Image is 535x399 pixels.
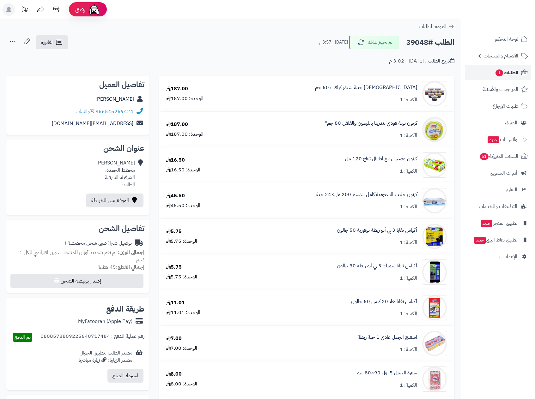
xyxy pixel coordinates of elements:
span: 51 [479,153,489,160]
a: كرتون تونة قودي تندرينا بالليمون والفلفل 80 جم* [325,120,417,127]
div: 187.00 [166,121,188,128]
div: 45.50 [166,192,185,199]
a: وآتس آبجديد [465,132,531,147]
div: مصدر الطلب :تطبيق الجوال [79,349,132,364]
span: أدوات التسويق [490,169,517,177]
img: 1676537038-%D9%84%D9%82%D8%B7%D8%A9%20%D8%A7%D9%84%D8%B4%D8%A7%D8%B4%D8%A9%202023-02-16%20114141-... [422,224,447,249]
img: logo-2.png [492,11,529,25]
h2: عنوان الشحن [11,145,144,152]
div: [PERSON_NAME] مخطط الحمده، الشرفية، الشرفية الطائف [96,159,135,188]
div: الوحدة: 45.50 [166,202,200,209]
span: العودة للطلبات [419,23,447,30]
a: تطبيق المتجرجديد [465,216,531,231]
a: التقارير [465,182,531,197]
a: العملاء [465,115,531,130]
img: 1665929438-51PaC22gcjL._AC_SY580_-90x90.jpg [422,366,447,392]
h2: طريقة الدفع [106,305,144,313]
div: 11.01 [166,299,185,307]
small: [DATE] - 3:57 م [319,39,348,45]
button: إصدار بوليصة الشحن [10,274,143,288]
div: تاريخ الطلب : [DATE] - 3:02 م [389,57,454,65]
span: العملاء [505,118,517,127]
h2: الطلب #39048 [406,36,454,49]
a: [DEMOGRAPHIC_DATA] جبنة شيدر كرافت 50 جم [315,84,417,91]
span: لم تقم بتحديد أوزان للمنتجات ، وزن افتراضي للكل 1 كجم [19,249,144,264]
a: الإعدادات [465,249,531,264]
img: 1673433769-%D8%A7%D9%84%D8%AA%D9%82%D8%A7%D8%B7%20%D8%A7%D9%84%D9%88%D9%8A%D8%A8_11-1-2023_134046... [422,117,447,142]
div: الوحدة: 8.00 [166,380,197,388]
a: أدوات التسويق [465,165,531,181]
span: التقارير [505,185,517,194]
img: 1673889968-6aNT1SfoyzY129kF1v56xE60PYYMuipBCp4Aelst-90x90.jpg [422,295,447,320]
div: الكمية: 1 [400,168,417,175]
span: جديد [474,237,486,244]
a: التطبيقات والخدمات [465,199,531,214]
strong: إجمالي الوزن: [118,249,144,256]
span: تم الدفع [15,333,31,341]
div: رقم عملية الدفع : 0808578809225640717484 [40,333,144,342]
span: الإعدادات [499,252,517,261]
span: جديد [481,220,492,227]
div: 7.00 [166,335,182,342]
img: 2120dbd1862e6c5b0de6be98cd7ded71f31b-90x90.png [422,188,447,213]
img: 1667372182-1877-1200x1200-90x90.jpg [422,331,447,356]
div: 5.75 [166,228,182,235]
div: الوحدة: 5.75 [166,273,197,281]
span: جديد [488,136,499,143]
img: 1677674802-%D8%A7%D9%84%D8%AA%D9%82%D8%A7%D8%B7%20%D8%A7%D9%84%D9%88%D9%8A%D8%A8_1-3-2023_154211_... [422,81,447,106]
span: الفاتورة [41,39,54,46]
a: اسفنج الجمل عادي 1 حبة ربطة [358,334,417,341]
img: 1668687389-612FV+wBwbL-90x90.jpg [422,152,447,178]
span: طلبات الإرجاع [493,102,518,110]
span: تطبيق نقاط البيع [473,235,517,244]
h2: تفاصيل العميل [11,81,144,88]
a: لوحة التحكم [465,32,531,47]
div: الوحدة: 7.00 [166,345,197,352]
small: 45 قطعة [98,263,144,271]
a: واتساب [76,108,94,115]
strong: إجمالي القطع: [116,263,144,271]
div: الوحدة: 5.75 [166,238,197,245]
div: 187.00 [166,85,188,92]
a: أكياس نفايا هلا 20 كيس 50 جالون [351,298,417,305]
a: الموقع على الخريطة [86,194,143,207]
img: 1672057241-657dc15f-c1c9-42ac-b5af-5ee268d753fc-thumbnail-770x770-70-90x90.jpeg [422,259,447,285]
a: السلات المتروكة51 [465,149,531,164]
span: المراجعات والأسئلة [483,85,518,94]
span: السلات المتروكة [479,152,518,161]
a: العودة للطلبات [419,23,454,30]
button: تم تجهيز طلبك [349,36,399,49]
div: الكمية: 1 [400,132,417,139]
span: رفيق [75,6,85,13]
span: الطلبات [495,68,518,77]
div: 5.75 [166,264,182,271]
div: الكمية: 1 [400,239,417,246]
a: [EMAIL_ADDRESS][DOMAIN_NAME] [52,120,133,127]
a: 966545259424 [95,108,133,115]
div: MyFatoorah (Apple Pay) [78,318,132,325]
a: سفرة الجمل 5 رول 90×80 سم [356,369,417,377]
a: كرتون عصير الربيع أطفال تفاح 120 مل [345,155,417,163]
span: وآتس آب [487,135,517,144]
span: الأقسام والمنتجات [483,51,518,60]
a: طلبات الإرجاع [465,98,531,114]
a: تحديثات المنصة [17,3,33,17]
a: [PERSON_NAME] [95,95,134,103]
div: الوحدة: 16.50 [166,166,200,174]
div: الكمية: 1 [400,96,417,104]
span: ( طرق شحن مخصصة ) [65,239,110,247]
a: أكياس نفايا 3 بي أبو ربطة توفيرية 50 جالون [337,227,417,234]
a: الفاتورة [36,35,68,49]
div: 8.00 [166,371,182,378]
div: الكمية: 1 [400,346,417,353]
div: الوحدة: 187.00 [166,131,204,138]
span: لوحة التحكم [495,35,518,44]
a: تطبيق نقاط البيعجديد [465,232,531,247]
span: تطبيق المتجر [480,219,517,228]
div: مصدر الزيارة: زيارة مباشرة [79,357,132,364]
div: الكمية: 1 [400,310,417,318]
div: 16.50 [166,157,185,164]
span: 1 [495,69,503,76]
div: الكمية: 1 [400,203,417,211]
